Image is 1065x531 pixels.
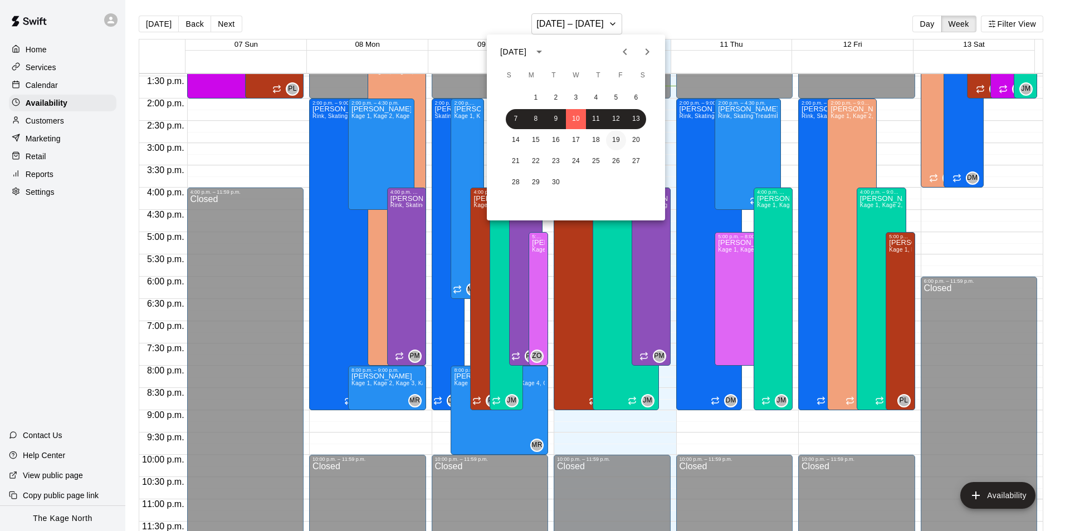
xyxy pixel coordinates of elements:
[636,41,658,63] button: Next month
[526,130,546,150] button: 15
[626,109,646,129] button: 13
[586,88,606,108] button: 4
[606,109,626,129] button: 12
[506,109,526,129] button: 7
[606,130,626,150] button: 19
[521,65,541,87] span: Monday
[546,109,566,129] button: 9
[566,88,586,108] button: 3
[546,151,566,171] button: 23
[588,65,608,87] span: Thursday
[566,109,586,129] button: 10
[526,109,546,129] button: 8
[606,151,626,171] button: 26
[546,88,566,108] button: 2
[586,151,606,171] button: 25
[506,151,526,171] button: 21
[506,130,526,150] button: 14
[506,173,526,193] button: 28
[633,65,653,87] span: Saturday
[530,42,549,61] button: calendar view is open, switch to year view
[526,151,546,171] button: 22
[526,173,546,193] button: 29
[546,173,566,193] button: 30
[626,151,646,171] button: 27
[500,46,526,58] div: [DATE]
[566,65,586,87] span: Wednesday
[586,130,606,150] button: 18
[526,88,546,108] button: 1
[614,41,636,63] button: Previous month
[626,88,646,108] button: 6
[566,151,586,171] button: 24
[546,130,566,150] button: 16
[610,65,631,87] span: Friday
[606,88,626,108] button: 5
[586,109,606,129] button: 11
[499,65,519,87] span: Sunday
[566,130,586,150] button: 17
[544,65,564,87] span: Tuesday
[626,130,646,150] button: 20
